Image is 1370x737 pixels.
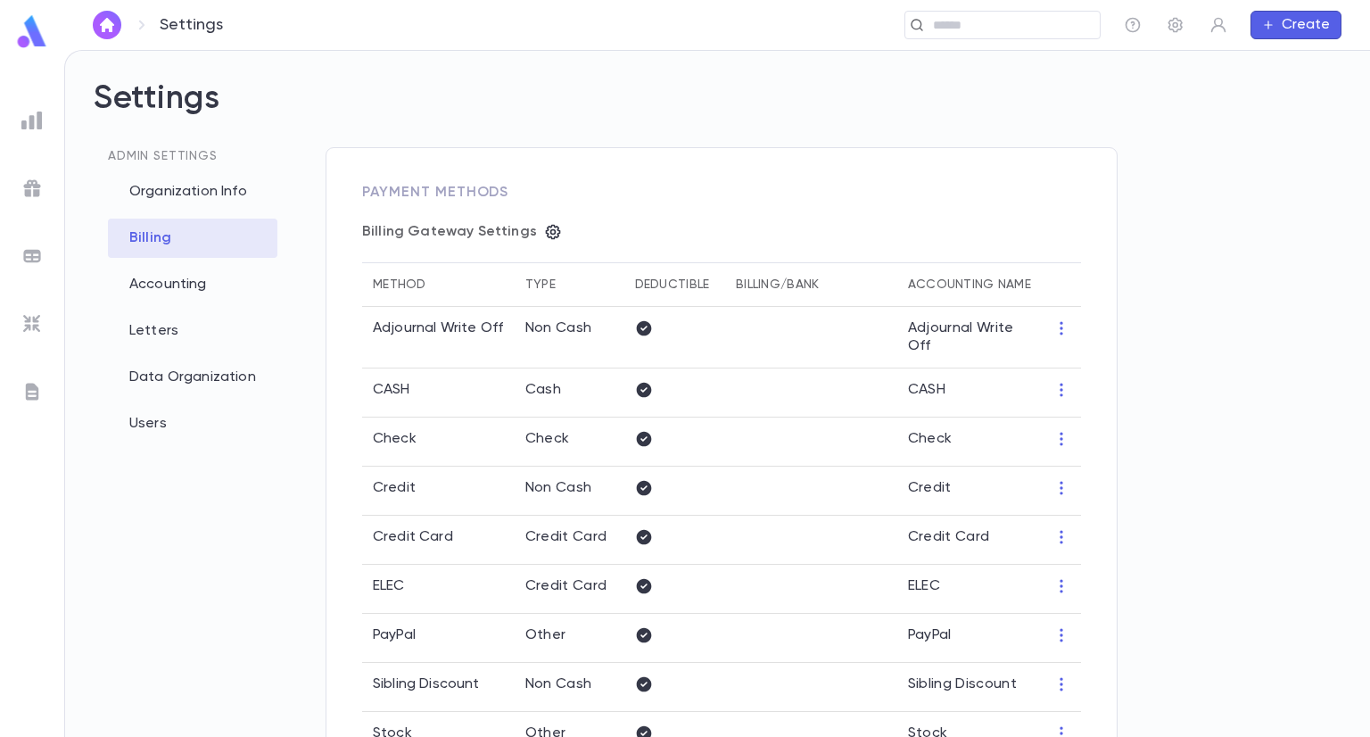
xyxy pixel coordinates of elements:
td: Credit Card [897,516,1042,565]
img: reports_grey.c525e4749d1bce6a11f5fe2a8de1b229.svg [21,110,43,131]
th: Method [362,263,515,307]
img: campaigns_grey.99e729a5f7ee94e3726e6486bddda8f1.svg [21,178,43,199]
td: ELEC [897,565,1042,614]
img: batches_grey.339ca447c9d9533ef1741baa751efc33.svg [21,245,43,267]
td: CASH [897,368,1042,418]
td: Check [515,418,624,467]
div: Data Organization [108,358,277,397]
span: Payment Methods [362,186,508,200]
td: PayPal [897,614,1042,663]
td: Non Cash [515,467,624,516]
td: Other [515,614,624,663]
button: Create [1250,11,1341,39]
span: Admin Settings [108,150,218,162]
p: CASH [373,381,410,399]
p: PayPal [373,626,416,644]
p: Sibling Discount [373,675,480,693]
td: Check [897,418,1042,467]
p: Check [373,430,417,448]
img: imports_grey.530a8a0e642e233f2baf0ef88e8c9fcb.svg [21,313,43,335]
div: Users [108,404,277,443]
h2: Settings [94,79,1341,147]
p: Credit [373,479,416,497]
td: Sibling Discount [897,663,1042,712]
td: Cash [515,368,624,418]
div: Organization Info [108,172,277,211]
td: Non Cash [515,307,624,368]
div: Letters [108,311,277,351]
td: Adjournal Write Off [897,307,1042,368]
img: letters_grey.7941b92b52307dd3b8a917253454ce1c.svg [21,381,43,402]
img: logo [14,14,50,49]
th: Billing/Bank [725,263,897,307]
p: ELEC [373,577,405,595]
th: Deductible [624,263,725,307]
div: Billing [108,219,277,258]
p: Credit Card [373,528,453,546]
p: Adjournal Write Off [373,319,503,337]
td: Credit Card [515,565,624,614]
p: Billing Gateway Settings [362,223,537,241]
td: Credit [897,467,1042,516]
p: Settings [160,15,223,35]
div: Accounting [108,265,277,304]
th: Accounting Name [897,263,1042,307]
img: home_white.a664292cf8c1dea59945f0da9f25487c.svg [96,18,118,32]
td: Credit Card [515,516,624,565]
td: Non Cash [515,663,624,712]
th: Type [515,263,624,307]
